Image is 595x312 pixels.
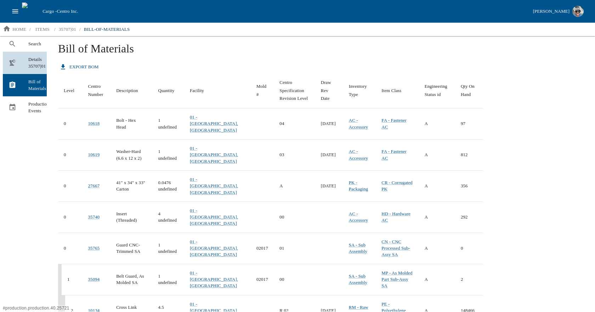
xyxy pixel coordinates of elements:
td: A [419,264,455,295]
a: 35707|01 [56,24,79,35]
a: CN - CNC Processed Sub-Assy SA [381,239,410,257]
a: Production Events [3,96,47,119]
li: / [29,26,31,33]
td: 0 [58,140,83,171]
td: 04 [274,108,315,140]
td: 00 [274,264,315,295]
h1: Bill of Materials [58,42,586,61]
th: Mold # [251,73,274,108]
li: / [79,26,81,33]
a: FA - Fastener AC [381,149,407,160]
a: AC - Accessory [349,149,368,160]
a: PK - Packaging [349,180,368,192]
td: 4 undefined [153,202,184,233]
span: Bill of Materials [28,78,41,92]
a: 35094 [88,277,100,282]
a: SA - Sub Assembly [349,274,367,285]
a: SA - Sub Assembly [349,243,367,254]
td: 02017 [251,264,274,295]
th: Draw Rev Date [315,73,343,108]
td: Bolt - Hex Head [110,108,152,140]
td: 1 undefined [153,108,184,140]
a: Search [3,36,47,52]
td: 2 [455,264,483,295]
a: Bill of Materials [3,74,47,96]
button: export BOM [58,61,101,73]
th: Item Class [376,73,419,108]
td: 01 [274,233,315,264]
span: Centro Inc. [57,8,78,14]
a: AC - Accessory [349,118,368,129]
td: A [419,233,455,264]
td: 356 [455,170,483,202]
th: Centro Number [83,73,111,108]
a: 35765 [88,246,100,251]
a: 01 - [GEOGRAPHIC_DATA], [GEOGRAPHIC_DATA] [190,271,238,289]
a: CR - Corrugated PK [381,180,413,192]
td: 02017 [251,233,274,264]
td: 0 [58,170,83,202]
img: cargo logo [22,2,40,20]
button: open drawer [8,5,22,18]
td: A [274,170,315,202]
li: / [54,26,56,33]
td: Insert (Threaded) [110,202,152,233]
td: 0 [58,108,83,140]
td: A [419,170,455,202]
td: 812 [455,140,483,171]
a: 01 - [GEOGRAPHIC_DATA], [GEOGRAPHIC_DATA] [190,146,238,164]
td: A [419,140,455,171]
td: Guard CNC-Trimmed SA [110,233,152,264]
th: Centro Specification Revision Level [274,73,315,108]
div: [PERSON_NAME] [533,7,569,16]
a: 01 - [GEOGRAPHIC_DATA], [GEOGRAPHIC_DATA] [190,239,238,257]
a: 10618 [88,121,100,126]
td: 1 undefined [153,233,184,264]
span: 05/13/2021 12:00 AM [321,152,336,157]
th: Inventory Type [343,73,376,108]
td: 0.0476 undefined [153,170,184,202]
a: 35740 [88,215,100,220]
a: 01 - [GEOGRAPHIC_DATA], [GEOGRAPHIC_DATA] [190,208,238,226]
img: Profile image [572,6,584,17]
th: Facility [184,73,251,108]
span: 09/29/2023 12:00 AM [321,183,336,188]
td: 0 [58,202,83,233]
td: 1 undefined [153,140,184,171]
span: Production Events [28,101,41,114]
th: Level [58,73,83,108]
td: 00 [274,202,315,233]
span: 02/01/2019 12:00 AM [321,121,336,126]
p: bill-of-materials [84,26,130,33]
a: HD - Hardware AC [381,211,410,223]
td: 0 [58,233,83,264]
td: 41" x 34" x 33" Carton [110,170,152,202]
a: MP - As Molded Part Sub-Assy SA [381,271,412,289]
td: Belt Guard, As Molded SA [110,264,152,295]
span: Search [28,40,41,47]
td: Washer-Hard (6.6 x 12 x 2) [110,140,152,171]
p: items [35,26,50,33]
a: 10619 [88,152,100,157]
td: 03 [274,140,315,171]
a: FA - Fastener AC [381,118,407,129]
a: AC - Accessory [349,211,368,223]
td: 97 [455,108,483,140]
a: 01 - [GEOGRAPHIC_DATA], [GEOGRAPHIC_DATA] [190,115,238,133]
div: Cargo - [40,8,530,15]
p: 35707|01 [59,26,76,33]
th: Description [110,73,152,108]
th: Quantity [153,73,184,108]
th: Qty On Hand [455,73,483,108]
button: [PERSON_NAME] [530,4,586,19]
th: Engineering Status id [419,73,455,108]
a: Details 35707|01 [3,52,47,74]
td: A [419,202,455,233]
a: 27667 [88,183,100,188]
td: 1 undefined [153,264,184,295]
a: items [31,24,54,35]
td: 0 [455,233,483,264]
span: Details 35707|01 [28,56,41,70]
td: 1 [58,264,83,295]
a: 01 - [GEOGRAPHIC_DATA], [GEOGRAPHIC_DATA] [190,177,238,195]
